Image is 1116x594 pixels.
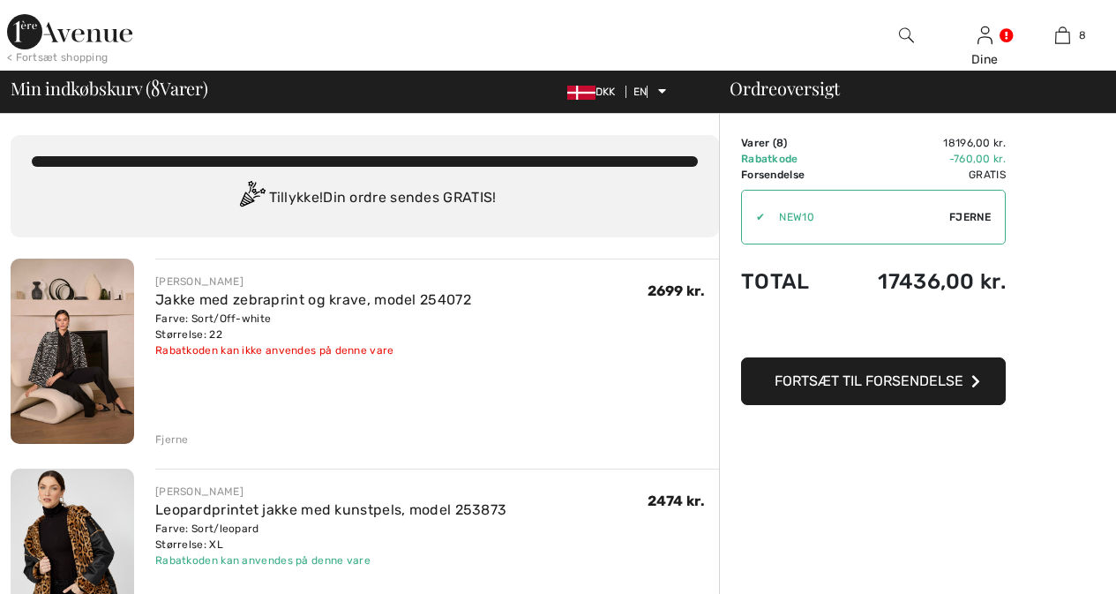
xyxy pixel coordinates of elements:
font: 18196,00 kr. [943,137,1006,149]
font: Varer ( [741,137,776,149]
img: Mine oplysninger [977,25,992,46]
font: 17436,00 kr. [878,269,1006,294]
font: Tillykke! [269,189,324,206]
font: Størrelse: XL [155,538,223,551]
a: Log ind [977,26,992,43]
a: Leopardprintet jakke med kunstpels, model 253873 [155,501,506,518]
font: Fjerne [155,433,189,446]
font: Størrelse: 22 [155,328,222,341]
font: Min indkøbskurv ( [11,76,151,100]
font: Fortsæt til forsendelse [775,372,963,389]
font: Farve: Sort/leopard [155,523,259,535]
font: 8 [151,71,160,102]
font: 2474 kr. [648,492,705,509]
img: Min taske [1055,25,1070,46]
a: Jakke med zebraprint og krave, model 254072 [155,291,471,308]
font: Varer) [160,76,208,100]
font: Forsendelse [741,169,805,181]
img: 1ère Avenue [7,14,132,49]
font: Farve: Sort/Off-white [155,312,271,325]
font: DKK [595,86,616,98]
iframe: PayPal [741,312,1006,351]
font: ) [783,137,787,149]
font: Din ordre sendes GRATIS! [323,189,496,206]
img: søg på hjemmesiden [899,25,914,46]
font: 2699 kr. [648,282,705,299]
font: 8 [776,137,783,149]
font: Dine [971,52,999,67]
font: Total [741,269,810,294]
font: < Fortsæt shopping [7,51,108,64]
font: Rabatkoden kan anvendes på denne vare [155,554,371,567]
font: 8 [1079,29,1086,41]
font: Rabatkoden kan ikke anvendes på denne vare [155,344,394,357]
font: Fjerne [949,211,991,223]
button: Fortsæt til forsendelse [741,357,1006,405]
img: Danske kroner [567,86,595,100]
font: -760,00 kr. [949,153,1006,165]
input: Rabatkode [765,191,949,244]
a: 8 [1024,25,1101,46]
font: [PERSON_NAME] [155,485,243,498]
font: ✔ [756,211,765,223]
font: Ordreoversigt [730,76,840,100]
font: EN [633,86,648,98]
font: [PERSON_NAME] [155,275,243,288]
img: Congratulation2.svg [234,181,269,216]
font: Gratis [969,169,1006,181]
font: Rabatkode [741,153,798,165]
img: Jakke med zebraprint og krave, model 254072 [11,259,134,444]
